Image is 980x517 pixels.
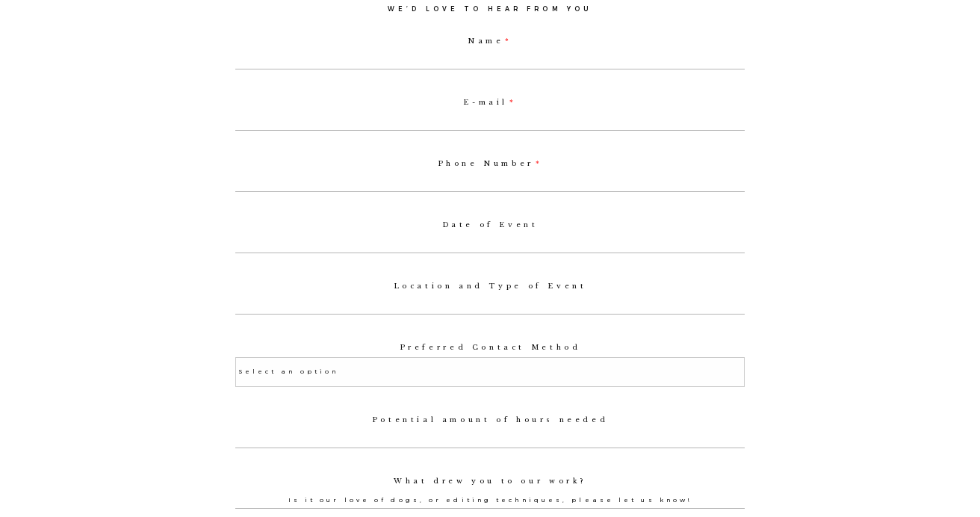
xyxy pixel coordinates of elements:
[235,282,745,290] label: Location and Type of Event
[235,491,745,510] input: Is it our love of dogs, or editing techniques, please let us know!
[235,220,745,229] label: Date of Event
[235,415,745,424] label: Potential amount of hours needed
[232,3,749,15] h3: WE’D LOVE TO HEAR FROM YOU
[235,37,745,45] label: Name
[235,477,745,485] label: What drew you to our work?
[235,159,745,167] label: Phone Number
[235,343,745,351] label: Preferred Contact Method
[235,98,745,106] label: E-mail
